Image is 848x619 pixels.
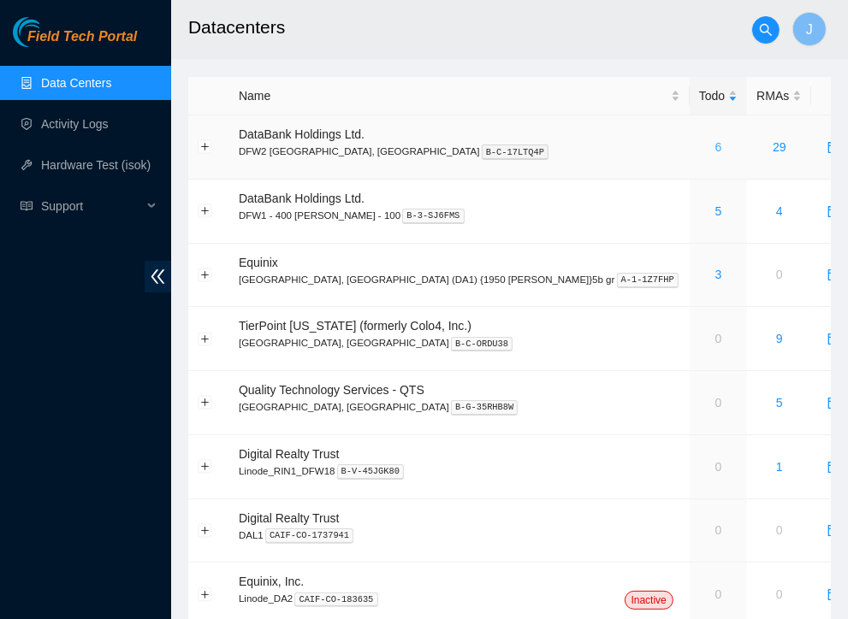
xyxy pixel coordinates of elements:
button: calendar [821,453,848,480]
a: calendar [821,204,848,218]
kbd: B-G-35RHB8W [451,400,519,416]
span: Digital Realty Trust [239,511,339,525]
span: J [806,19,813,40]
img: Akamai Technologies [13,17,86,47]
p: Linode_RIN1_DFW18 [239,463,680,479]
span: double-left [145,261,171,292]
a: calendar [821,332,848,345]
button: Expand row [199,460,212,474]
a: calendar [821,396,848,410]
a: 29 [773,140,786,154]
span: DataBank Holdings Ltd. [239,192,365,205]
a: 0 [776,587,783,601]
button: calendar [821,581,848,608]
button: Expand row [199,268,212,281]
button: Expand row [199,204,212,218]
span: calendar [821,140,847,154]
button: Expand row [199,396,212,410]
kbd: B-3-SJ6FMS [402,209,464,224]
a: 5 [776,396,783,410]
a: 5 [715,204,722,218]
a: 9 [776,332,783,345]
a: Data Centers [41,76,111,90]
a: 0 [715,396,722,410]
a: calendar [821,140,848,154]
span: Support [41,189,142,223]
span: calendar [821,332,847,345]
span: DataBank Holdings Ltd. [239,127,365,141]
span: calendar [821,587,847,601]
a: 0 [715,460,722,474]
button: Expand row [199,332,212,345]
a: 0 [715,523,722,537]
span: calendar [821,204,847,218]
button: calendar [821,389,848,416]
button: Expand row [199,523,212,537]
a: 0 [776,523,783,537]
a: 3 [715,268,722,281]
kbd: B-C-17LTQ4P [482,144,549,160]
a: calendar [821,460,848,474]
button: calendar [821,133,848,161]
a: Akamai TechnologiesField Tech Portal [13,31,137,53]
span: Inactive [625,591,673,610]
a: Activity Logs [41,117,109,131]
button: calendar [821,197,848,225]
span: calendar [821,396,847,410]
kbd: B-V-45JGK80 [337,464,405,480]
a: calendar [821,523,848,537]
kbd: CAIF-CO-1737941 [265,528,353,544]
p: Linode_DA2 [239,591,680,606]
p: [GEOGRAPHIC_DATA], [GEOGRAPHIC_DATA] [239,335,680,351]
span: Quality Technology Services - QTS [239,383,424,397]
span: Equinix [239,256,278,269]
button: Expand row [199,587,212,601]
a: 0 [715,332,722,345]
span: Field Tech Portal [27,29,137,45]
button: search [752,16,780,44]
span: calendar [821,523,847,537]
p: DFW2 [GEOGRAPHIC_DATA], [GEOGRAPHIC_DATA] [239,144,680,159]
p: DAL1 [239,528,680,543]
span: calendar [821,460,847,474]
p: [GEOGRAPHIC_DATA], [GEOGRAPHIC_DATA] [239,399,680,415]
a: 0 [715,587,722,601]
kbd: CAIF-CO-183635 [294,592,377,608]
button: calendar [821,325,848,352]
a: 4 [776,204,783,218]
p: [GEOGRAPHIC_DATA], [GEOGRAPHIC_DATA] (DA1) {1950 [PERSON_NAME]}5b gr [239,272,680,287]
span: calendar [821,268,847,281]
span: search [753,23,779,37]
a: calendar [821,587,848,601]
span: Digital Realty Trust [239,447,339,461]
a: calendar [821,268,848,281]
button: Expand row [199,140,212,154]
button: calendar [821,261,848,288]
span: TierPoint [US_STATE] (formerly Colo4, Inc.) [239,319,471,333]
a: Hardware Test (isok) [41,158,151,172]
button: calendar [821,516,848,544]
kbd: A-1-1Z7FHP [617,273,679,288]
p: DFW1 - 400 [PERSON_NAME] - 100 [239,208,680,223]
span: Equinix, Inc. [239,575,304,588]
kbd: B-C-ORDU38 [451,337,513,352]
a: 0 [776,268,783,281]
a: 6 [715,140,722,154]
span: read [21,200,33,212]
a: 1 [776,460,783,474]
button: J [792,12,827,46]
